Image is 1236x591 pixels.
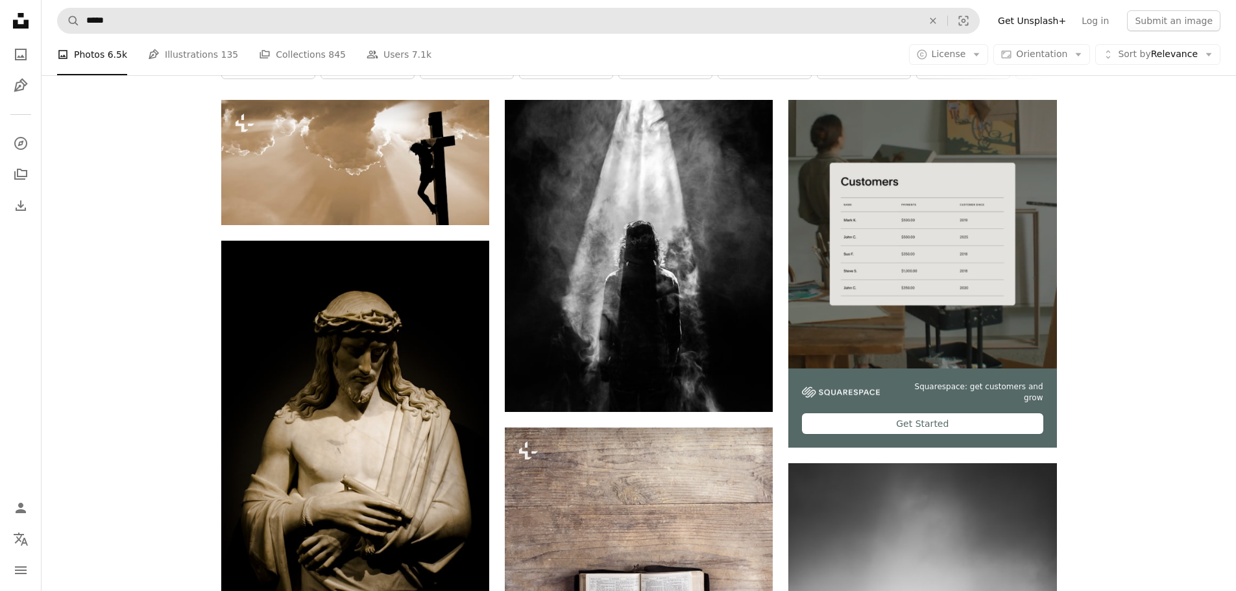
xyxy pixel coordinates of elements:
[412,47,431,62] span: 7.1k
[259,34,346,75] a: Collections 845
[8,8,34,36] a: Home — Unsplash
[57,8,980,34] form: Find visuals sitewide
[8,162,34,187] a: Collections
[948,8,979,33] button: Visual search
[505,511,773,522] a: Opened bible on a wooden desk background.
[221,100,489,225] img: A person on a cross with a sky background
[8,526,34,552] button: Language
[8,495,34,521] a: Log in / Sign up
[8,73,34,99] a: Illustrations
[367,34,431,75] a: Users 7.1k
[1127,10,1220,31] button: Submit an image
[221,156,489,168] a: A person on a cross with a sky background
[993,44,1090,65] button: Orientation
[1074,10,1117,31] a: Log in
[221,436,489,448] a: Jesus Christ
[8,42,34,67] a: Photos
[8,193,34,219] a: Download History
[505,100,773,411] img: photograph of person facing opposite in smoky spotlight
[895,381,1043,404] span: Squarespace: get customers and grow
[148,34,238,75] a: Illustrations 135
[505,250,773,261] a: photograph of person facing opposite in smoky spotlight
[802,413,1043,434] div: Get Started
[919,8,947,33] button: Clear
[1118,49,1150,59] span: Sort by
[1016,49,1067,59] span: Orientation
[932,49,966,59] span: License
[788,100,1056,448] a: Squarespace: get customers and growGet Started
[8,557,34,583] button: Menu
[1095,44,1220,65] button: Sort byRelevance
[8,130,34,156] a: Explore
[990,10,1074,31] a: Get Unsplash+
[1118,48,1198,61] span: Relevance
[909,44,989,65] button: License
[328,47,346,62] span: 845
[58,8,80,33] button: Search Unsplash
[788,100,1056,368] img: file-1747939376688-baf9a4a454ffimage
[802,387,880,398] img: file-1747939142011-51e5cc87e3c9
[221,47,239,62] span: 135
